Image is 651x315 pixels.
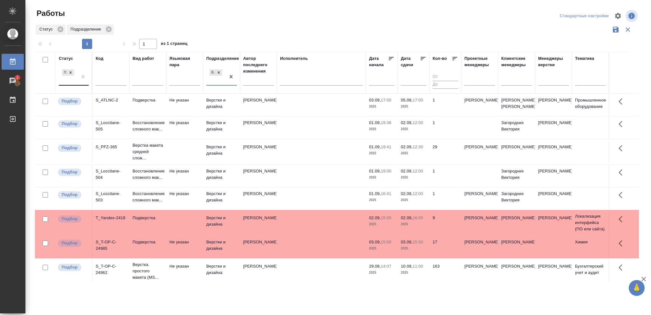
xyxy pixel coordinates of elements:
p: [PERSON_NAME] [538,144,569,150]
button: 🙏 [629,280,645,296]
span: 🙏 [631,281,642,295]
p: 15:00 [381,240,391,244]
div: S_ATLNC-2 [96,97,126,103]
p: 03.09, [369,240,381,244]
p: 01.09, [369,191,381,196]
button: Сбросить фильтры [622,24,634,36]
div: Можно подбирать исполнителей [57,239,89,248]
td: 1 [429,187,461,210]
p: Верстка макета средней слож... [133,142,163,161]
p: Подбор [62,264,78,270]
p: 17:00 [413,98,423,102]
button: Здесь прячутся важные кнопки [615,260,630,275]
div: Можно подбирать исполнителей [57,263,89,272]
td: [PERSON_NAME] [461,212,498,234]
p: Подверстка [133,215,163,221]
td: [PERSON_NAME] [240,94,277,116]
td: [PERSON_NAME] [498,260,535,282]
p: 01.09, [369,144,381,149]
div: Языковая пара [169,55,200,68]
p: 29.08, [369,264,381,269]
td: Не указан [166,165,203,187]
p: [PERSON_NAME] [538,263,569,269]
p: Подбор [62,121,78,127]
div: Можно подбирать исполнителей [57,168,89,177]
p: Статус [39,26,55,32]
td: [PERSON_NAME] [461,260,498,282]
button: Здесь прячутся важные кнопки [615,165,630,180]
p: Подбор [62,169,78,175]
span: из 1 страниц [161,40,188,49]
p: [PERSON_NAME] [538,215,569,221]
a: 2 [2,73,24,89]
td: Не указан [166,187,203,210]
div: Дата начала [369,55,388,68]
p: 2025 [369,197,394,203]
td: Загородних Виктория [498,116,535,139]
div: Можно подбирать исполнителей [57,215,89,223]
p: 14:07 [381,264,391,269]
td: Загородних Виктория [498,187,535,210]
button: Сохранить фильтры [610,24,622,36]
p: 11:00 [413,264,423,269]
td: 1 [429,116,461,139]
td: [PERSON_NAME] [240,141,277,163]
div: S_T-OP-C-24985 [96,239,126,252]
button: Здесь прячутся важные кнопки [615,236,630,251]
td: Верстки и дизайна [203,260,240,282]
p: Локализация интерфейса (ПО или сайта) [575,213,606,232]
p: Подбор [62,216,78,222]
p: Подверстка [133,239,163,245]
div: Можно подбирать исполнителей [57,120,89,128]
span: Работы [35,8,65,18]
p: 03.09, [401,240,413,244]
div: Вид работ [133,55,154,62]
td: Не указан [166,260,203,282]
div: Кол-во [433,55,447,62]
p: 2025 [401,245,426,252]
div: S_PFZ-365 [96,144,126,150]
p: [PERSON_NAME] [538,120,569,126]
p: 2025 [369,269,394,276]
td: Не указан [166,94,203,116]
td: [PERSON_NAME] [461,236,498,258]
p: Подбор [62,192,78,198]
p: Подразделение [71,26,103,32]
p: 16:41 [381,191,391,196]
div: Статус [36,24,65,35]
div: Тематика [575,55,594,62]
td: 1 [429,94,461,116]
div: Верстки и дизайна [209,69,215,76]
div: Автор последнего изменения [243,55,274,74]
p: 2025 [401,221,426,227]
div: split button [558,11,610,21]
p: 2025 [369,103,394,110]
td: [PERSON_NAME] [498,141,535,163]
p: 15:00 [381,215,391,220]
p: 2025 [369,174,394,181]
div: Код [96,55,103,62]
span: 2 [12,74,22,81]
p: 17:00 [381,98,391,102]
div: T_Yandex-2418 [96,215,126,221]
div: Статус [59,55,73,62]
p: Подбор [62,240,78,246]
p: 03.09, [369,98,381,102]
p: 02.09, [401,120,413,125]
span: Настроить таблицу [610,8,626,24]
button: Здесь прячутся важные кнопки [615,141,630,156]
p: [PERSON_NAME] [538,97,569,103]
td: Не указан [166,116,203,139]
p: 16:00 [413,215,423,220]
button: Здесь прячутся важные кнопки [615,187,630,203]
p: 12:30 [413,144,423,149]
td: [PERSON_NAME], [PERSON_NAME] [498,94,535,116]
p: 12:00 [413,191,423,196]
td: Верстки и дизайна [203,236,240,258]
p: Восстановление сложного мак... [133,168,163,181]
td: Верстки и дизайна [203,116,240,139]
p: [PERSON_NAME] [538,168,569,174]
p: 2025 [401,269,426,276]
div: Исполнитель [280,55,308,62]
p: 02.09, [401,215,413,220]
